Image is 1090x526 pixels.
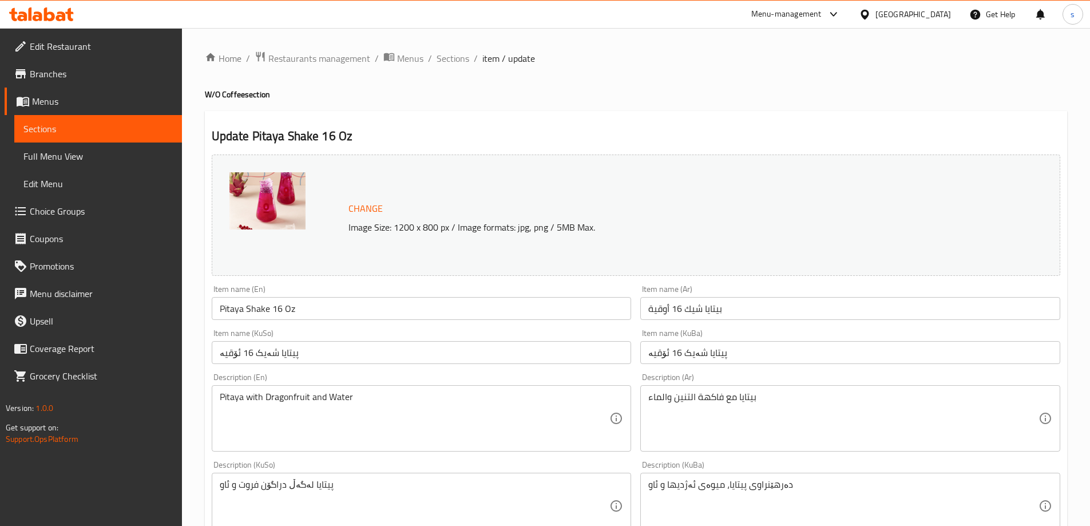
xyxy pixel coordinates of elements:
[32,94,173,108] span: Menus
[255,51,370,66] a: Restaurants management
[875,8,951,21] div: [GEOGRAPHIC_DATA]
[5,280,182,307] a: Menu disclaimer
[6,401,34,416] span: Version:
[220,391,610,446] textarea: Pitaya with Dragonfruit and Water
[437,52,469,65] a: Sections
[5,362,182,390] a: Grocery Checklist
[482,52,535,65] span: item / update
[474,52,478,65] li: /
[212,128,1060,145] h2: Update Pitaya Shake 16 Oz
[6,432,78,446] a: Support.OpsPlatform
[14,143,182,170] a: Full Menu View
[23,149,173,163] span: Full Menu View
[5,335,182,362] a: Coverage Report
[205,89,1067,100] h4: W/O Coffee section
[5,60,182,88] a: Branches
[397,52,423,65] span: Menus
[30,287,173,300] span: Menu disclaimer
[205,51,1067,66] nav: breadcrumb
[428,52,432,65] li: /
[375,52,379,65] li: /
[6,420,58,435] span: Get support on:
[30,232,173,246] span: Coupons
[5,33,182,60] a: Edit Restaurant
[383,51,423,66] a: Menus
[14,170,182,197] a: Edit Menu
[229,172,306,230] img: mmw_638879307908987827
[30,39,173,53] span: Edit Restaurant
[14,115,182,143] a: Sections
[344,197,387,220] button: Change
[30,314,173,328] span: Upsell
[246,52,250,65] li: /
[35,401,53,416] span: 1.0.0
[30,369,173,383] span: Grocery Checklist
[348,200,383,217] span: Change
[268,52,370,65] span: Restaurants management
[212,297,632,320] input: Enter name En
[648,391,1039,446] textarea: بيتايا مع فاكهة التنين والماء
[640,341,1060,364] input: Enter name KuBa
[5,88,182,115] a: Menus
[5,225,182,252] a: Coupons
[344,220,954,234] p: Image Size: 1200 x 800 px / Image formats: jpg, png / 5MB Max.
[640,297,1060,320] input: Enter name Ar
[23,177,173,191] span: Edit Menu
[751,7,822,21] div: Menu-management
[30,67,173,81] span: Branches
[5,197,182,225] a: Choice Groups
[30,259,173,273] span: Promotions
[1071,8,1075,21] span: s
[212,341,632,364] input: Enter name KuSo
[30,342,173,355] span: Coverage Report
[5,307,182,335] a: Upsell
[30,204,173,218] span: Choice Groups
[205,52,241,65] a: Home
[23,122,173,136] span: Sections
[5,252,182,280] a: Promotions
